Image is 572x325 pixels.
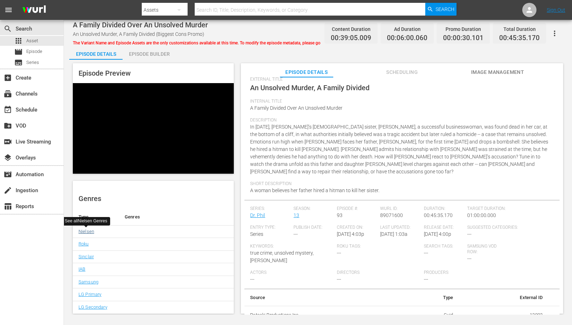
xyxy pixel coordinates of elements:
span: Ingestion [4,186,12,195]
span: Series [14,58,23,67]
img: ans4CAIJ8jUAAAAAAAAAAAAAAAAAAAAAAAAgQb4GAAAAAAAAAAAAAAAAAAAAAAAAJMjXAAAAAAAAAAAAAAAAAAAAAAAAgAT5G... [17,2,51,18]
span: Created On: [337,225,377,231]
span: Producers [424,270,507,276]
span: Series [26,59,39,66]
span: A woman believes her father hired a hitman to kill her sister. [250,188,379,193]
div: Promo Duration [443,24,484,34]
span: Episode #: [337,206,377,212]
span: 00:39:05.009 [331,34,371,42]
span: Duration: [424,206,464,212]
span: Search [436,3,454,16]
span: Channels [4,90,12,98]
th: Source [244,289,402,306]
span: Suggested Categories: [467,225,550,231]
span: --- [424,250,428,256]
span: Overlays [4,153,12,162]
span: Samsung VOD Row: [467,244,507,255]
span: VOD [4,121,12,130]
span: [DATE] 4:00p [424,231,451,237]
a: Dr. Phil [250,212,265,218]
span: The Variant Name and Episode Assets are the only customizations available at this time. To modify... [73,40,364,45]
span: Search Tags: [424,244,464,249]
a: Sign Out [547,7,565,13]
button: Search [425,3,457,16]
span: Target Duration: [467,206,550,212]
a: LG Primary [79,292,101,297]
span: External Title [250,77,550,82]
span: Release Date: [424,225,464,231]
span: Wurl ID: [380,206,420,212]
td: Guid [402,306,459,324]
span: Episode [26,48,42,55]
div: See all Nielsen Genres [65,218,107,224]
th: Type [73,208,119,226]
span: Directors [337,270,420,276]
span: Episode Preview [79,69,131,77]
button: Episode Builder [123,45,176,60]
a: IAB [79,266,85,272]
span: Short Description [250,181,550,187]
th: Peteski Productions Inc [244,306,402,324]
span: An Unsolved Murder, A Family Divided (Biggest Cons Promo) [73,31,204,37]
td: 13093 [459,306,548,324]
span: Publish Date: [293,225,333,231]
table: simple table [244,289,560,325]
a: Samsung [79,279,98,285]
span: Season: [293,206,333,212]
div: Ad Duration [387,24,427,34]
span: Asset [26,37,38,44]
span: Search [4,25,12,33]
th: Type [402,289,459,306]
div: Content Duration [331,24,371,34]
span: A Family Divided Over An Unsolved Murder [73,21,208,29]
span: Image Management [471,68,524,77]
span: 00:45:35.170 [424,212,453,218]
span: --- [293,231,298,237]
a: 13 [293,212,299,218]
span: Create [4,74,12,82]
span: Actors [250,270,333,276]
span: --- [337,276,341,282]
span: Internal Title [250,99,550,104]
a: Roku [79,241,89,247]
span: menu [4,6,13,14]
span: Series: [250,206,290,212]
span: 93 [337,212,342,218]
span: --- [250,276,254,282]
a: LG Secondary [79,304,107,310]
span: 89071600 [380,212,403,218]
span: Genres [79,194,101,203]
span: 00:45:35.170 [499,34,540,42]
span: Entry Type: [250,225,290,231]
span: Automation [4,170,12,179]
div: Episode Builder [123,45,176,63]
span: Episode Details [280,68,333,77]
span: Scheduling [376,68,429,77]
span: Keywords: [250,244,333,249]
span: Schedule [4,105,12,114]
div: Total Duration [499,24,540,34]
span: [DATE] 4:03p [337,231,364,237]
span: A Family Divided Over An Unsolved Murder [250,105,342,111]
span: [DATE] 1:03a [380,231,408,237]
span: Series [250,231,263,237]
span: An Unsolved Murder, A Family Divided [250,83,369,92]
a: Sinclair [79,254,94,259]
span: --- [337,250,341,256]
span: --- [424,276,428,282]
span: --- [467,231,471,237]
span: Episode [14,48,23,56]
span: Roku Tags: [337,244,420,249]
span: 00:06:00.060 [387,34,427,42]
span: true crime, unsolved mystery, [PERSON_NAME] [250,250,314,263]
span: 01:00:00.000 [467,212,496,218]
span: Last Updated: [380,225,420,231]
span: Reports [4,202,12,211]
a: Nielsen [79,229,94,234]
button: Episode Details [69,45,123,60]
span: Description [250,118,550,123]
span: Live Streaming [4,137,12,146]
span: In [DATE], [PERSON_NAME]’s [DEMOGRAPHIC_DATA] sister, [PERSON_NAME], a successful businesswoman, ... [250,124,548,174]
span: Asset [14,37,23,45]
th: External ID [459,289,548,306]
